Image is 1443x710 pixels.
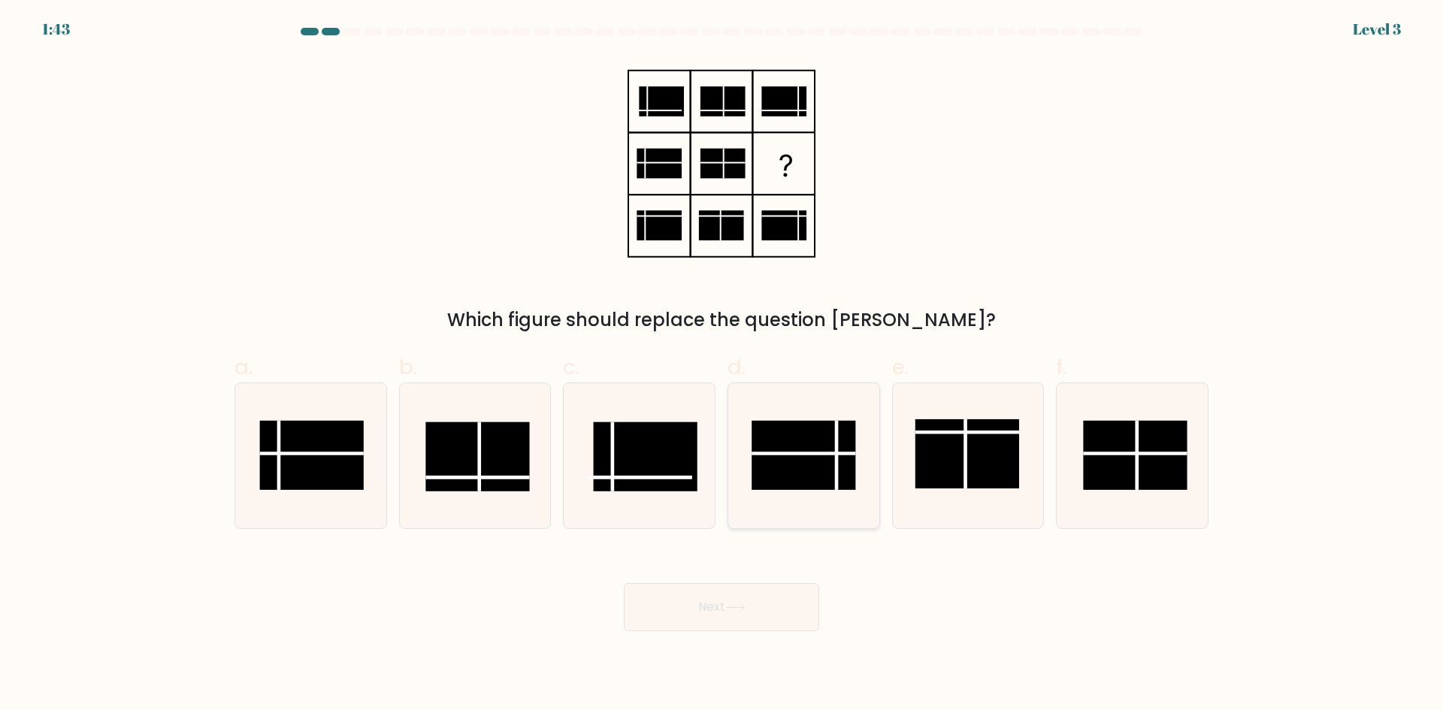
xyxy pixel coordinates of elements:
div: Which figure should replace the question [PERSON_NAME]? [244,307,1199,334]
span: c. [563,352,579,382]
button: Next [624,583,819,631]
span: f. [1056,352,1066,382]
span: b. [399,352,417,382]
span: d. [728,352,746,382]
span: e. [892,352,909,382]
div: 1:43 [42,18,70,41]
span: a. [234,352,253,382]
div: Level 3 [1353,18,1401,41]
